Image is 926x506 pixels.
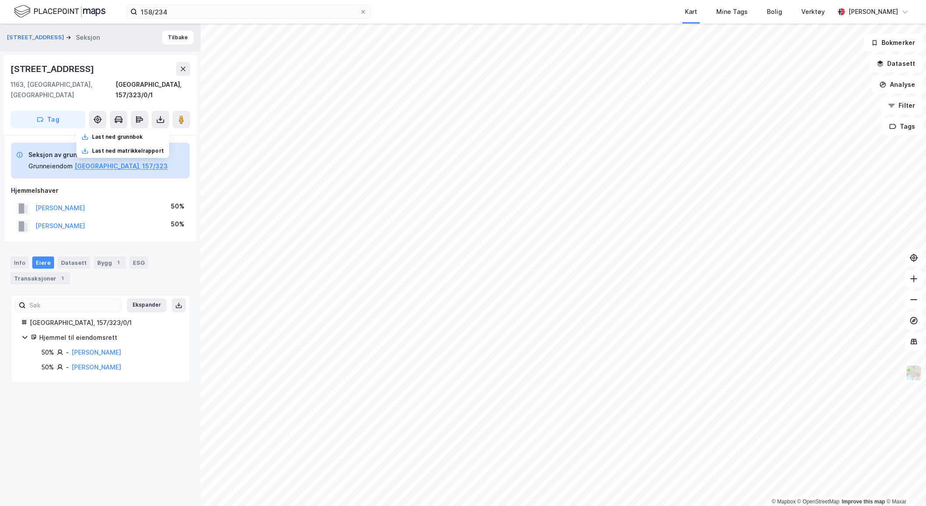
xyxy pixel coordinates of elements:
[797,499,840,505] a: OpenStreetMap
[114,258,123,267] div: 1
[7,33,66,42] button: [STREET_ADDRESS]
[882,118,923,135] button: Tags
[881,97,923,114] button: Filter
[94,256,126,269] div: Bygg
[10,272,70,284] div: Transaksjoner
[66,362,69,373] div: -
[58,274,67,283] div: 1
[71,363,121,371] a: [PERSON_NAME]
[41,362,54,373] div: 50%
[28,150,168,160] div: Seksjon av grunneiendom
[32,256,54,269] div: Eiere
[906,365,922,381] img: Z
[11,185,190,196] div: Hjemmelshaver
[92,133,143,140] div: Last ned grunnbok
[10,256,29,269] div: Info
[801,7,825,17] div: Verktøy
[10,111,85,128] button: Tag
[848,7,898,17] div: [PERSON_NAME]
[716,7,748,17] div: Mine Tags
[66,347,69,358] div: -
[58,256,90,269] div: Datasett
[14,4,106,19] img: logo.f888ab2527a4732fd821a326f86c7f29.svg
[882,464,926,506] div: Kontrollprogram for chat
[137,5,360,18] input: Søk på adresse, matrikkel, gårdeiere, leietakere eller personer
[10,79,116,100] div: 1163, [GEOGRAPHIC_DATA], [GEOGRAPHIC_DATA]
[869,55,923,72] button: Datasett
[162,31,194,44] button: Tilbake
[685,7,697,17] div: Kart
[30,318,179,328] div: [GEOGRAPHIC_DATA], 157/323/0/1
[864,34,923,51] button: Bokmerker
[28,161,73,171] div: Grunneiendom
[767,7,782,17] div: Bolig
[127,298,167,312] button: Ekspander
[71,349,121,356] a: [PERSON_NAME]
[10,62,96,76] div: [STREET_ADDRESS]
[872,76,923,93] button: Analyse
[41,347,54,358] div: 50%
[171,201,184,212] div: 50%
[842,499,885,505] a: Improve this map
[116,79,190,100] div: [GEOGRAPHIC_DATA], 157/323/0/1
[772,499,796,505] a: Mapbox
[26,299,121,312] input: Søk
[75,161,168,171] button: [GEOGRAPHIC_DATA], 157/323
[882,464,926,506] iframe: Chat Widget
[76,32,100,43] div: Seksjon
[92,147,164,154] div: Last ned matrikkelrapport
[39,332,179,343] div: Hjemmel til eiendomsrett
[129,256,148,269] div: ESG
[171,219,184,229] div: 50%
